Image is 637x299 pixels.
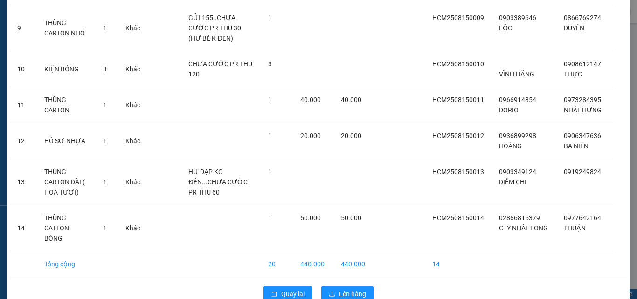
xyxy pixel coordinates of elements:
[432,132,484,139] span: HCM2508150012
[7,60,84,71] div: 50.000
[333,251,373,277] td: 440.000
[37,87,96,123] td: THÙNG CARTON
[293,251,334,277] td: 440.000
[564,132,601,139] span: 0906347636
[564,60,601,68] span: 0908612147
[564,106,602,114] span: NHẤT HƯNG
[425,251,492,277] td: 14
[341,132,361,139] span: 20.000
[118,159,148,205] td: Khác
[329,291,335,298] span: upload
[8,40,83,53] div: 02866815379
[89,30,164,42] div: THUẬN
[564,142,589,150] span: BA NIÊN
[103,65,107,73] span: 3
[300,96,321,104] span: 40.000
[564,224,586,232] span: THUẬN
[564,168,601,175] span: 0919249824
[37,51,96,87] td: KIỆN BÓNG
[8,8,83,29] div: [PERSON_NAME]
[564,70,582,78] span: THỰC
[268,132,272,139] span: 1
[268,214,272,222] span: 1
[499,214,540,222] span: 02866815379
[499,14,536,21] span: 0903389646
[118,205,148,251] td: Khác
[499,96,536,104] span: 0966914854
[499,70,534,78] span: VĨNH HẰNG
[268,60,272,68] span: 3
[10,205,37,251] td: 14
[432,214,484,222] span: HCM2508150014
[499,224,548,232] span: CTY NHẤT LONG
[188,60,252,78] span: CHƯA CƯỚC PR THU 120
[37,205,96,251] td: THÙNG CATTON BÓNG
[564,24,584,32] span: DUYÊN
[341,96,361,104] span: 40.000
[300,214,321,222] span: 50.000
[103,178,107,186] span: 1
[118,123,148,159] td: Khác
[10,87,37,123] td: 11
[261,251,293,277] td: 20
[103,24,107,32] span: 1
[432,168,484,175] span: HCM2508150013
[339,289,366,299] span: Lên hàng
[564,96,601,104] span: 0973284395
[432,14,484,21] span: HCM2508150009
[271,291,277,298] span: rollback
[10,123,37,159] td: 12
[103,224,107,232] span: 1
[499,24,512,32] span: LỘC
[188,168,247,196] span: HƯ DẠP KO ĐỀN...CHƯA CƯỚC PR THU 60
[268,14,272,21] span: 1
[499,178,526,186] span: DIỄM CHI
[564,214,601,222] span: 0977642164
[89,42,164,55] div: 0977642164
[432,60,484,68] span: HCM2508150010
[188,14,241,42] span: GỬI 155..CHƯA CƯỚC PR THU 30 (HƯ BỂ K ĐỀN)
[10,5,37,51] td: 9
[8,29,83,40] div: CTY NHẤT LONG
[10,159,37,205] td: 13
[118,51,148,87] td: Khác
[37,5,96,51] td: THÙNG CARTON NHỎ
[10,51,37,87] td: 10
[118,87,148,123] td: Khác
[499,132,536,139] span: 0936899298
[37,159,96,205] td: THÙNG CARTON DÀI ( HOA TƯƠI)
[103,137,107,145] span: 1
[37,251,96,277] td: Tổng cộng
[89,9,111,19] span: Nhận:
[8,8,22,18] span: Gửi:
[564,14,601,21] span: 0866769274
[281,289,305,299] span: Quay lại
[341,214,361,222] span: 50.000
[103,101,107,109] span: 1
[499,106,519,114] span: DORIO
[7,61,21,71] span: CR :
[118,5,148,51] td: Khác
[432,96,484,104] span: HCM2508150011
[268,168,272,175] span: 1
[89,8,164,30] div: VP [PERSON_NAME]
[300,132,321,139] span: 20.000
[37,123,96,159] td: HỒ SƠ NHỰA
[268,96,272,104] span: 1
[499,168,536,175] span: 0903349124
[499,142,522,150] span: HOÀNG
